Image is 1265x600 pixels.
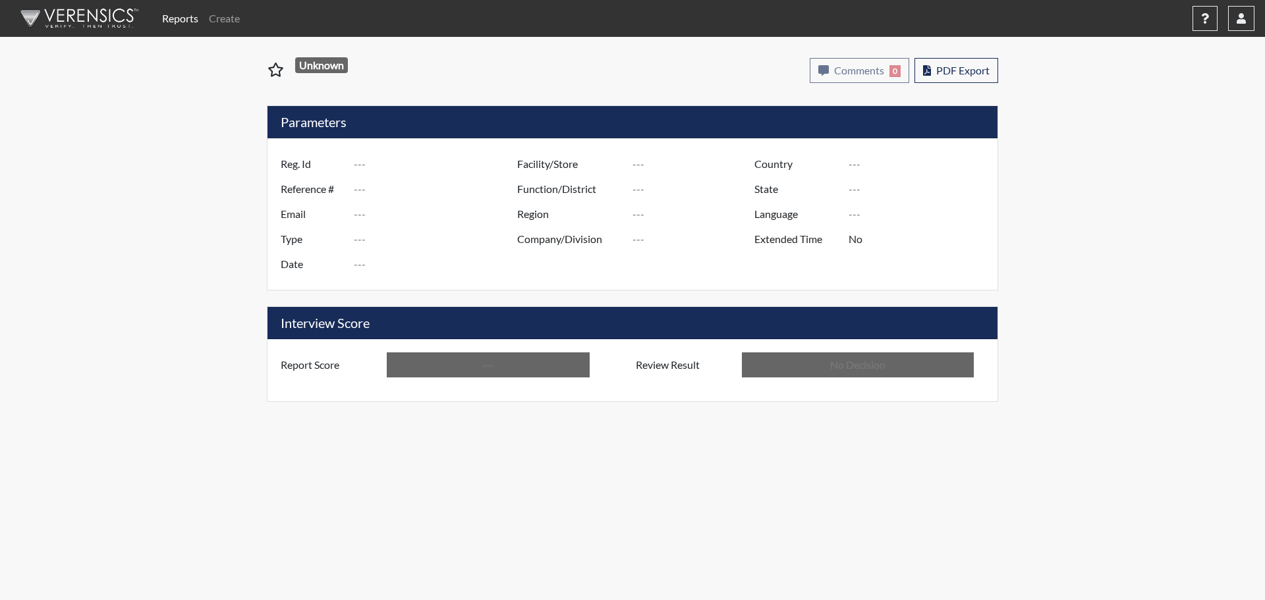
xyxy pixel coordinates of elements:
[849,202,994,227] input: ---
[271,151,354,177] label: Reg. Id
[271,252,354,277] label: Date
[834,64,884,76] span: Comments
[387,352,590,377] input: ---
[267,307,998,339] h5: Interview Score
[271,202,354,227] label: Email
[936,64,990,76] span: PDF Export
[271,177,354,202] label: Reference #
[507,227,632,252] label: Company/Division
[157,5,204,32] a: Reports
[849,177,994,202] input: ---
[507,151,632,177] label: Facility/Store
[810,58,909,83] button: Comments0
[354,252,520,277] input: ---
[889,65,901,77] span: 0
[745,177,849,202] label: State
[507,202,632,227] label: Region
[271,352,387,377] label: Report Score
[507,177,632,202] label: Function/District
[354,151,520,177] input: ---
[745,151,849,177] label: Country
[632,177,758,202] input: ---
[742,352,974,377] input: No Decision
[204,5,245,32] a: Create
[626,352,742,377] label: Review Result
[354,227,520,252] input: ---
[354,177,520,202] input: ---
[271,227,354,252] label: Type
[632,151,758,177] input: ---
[354,202,520,227] input: ---
[849,227,994,252] input: ---
[914,58,998,83] button: PDF Export
[267,106,998,138] h5: Parameters
[745,202,849,227] label: Language
[632,202,758,227] input: ---
[745,227,849,252] label: Extended Time
[632,227,758,252] input: ---
[849,151,994,177] input: ---
[295,57,349,73] span: Unknown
